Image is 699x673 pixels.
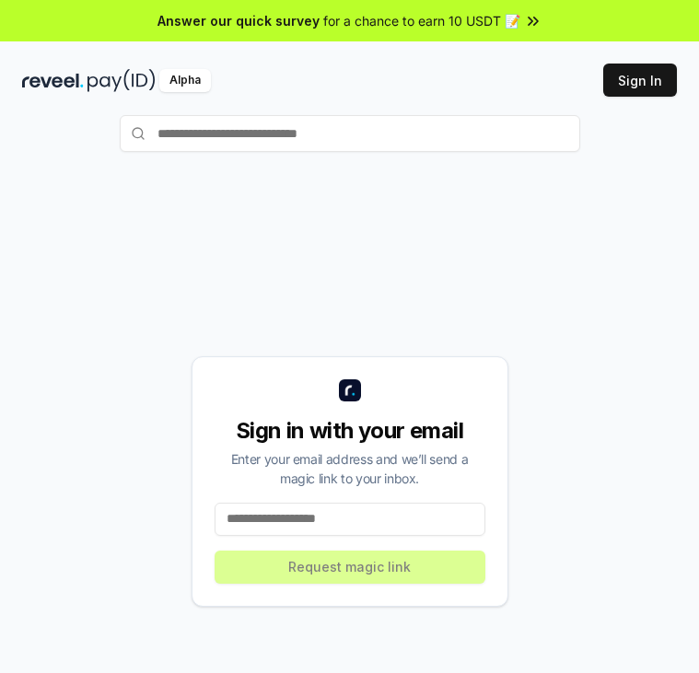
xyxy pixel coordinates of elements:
[215,449,485,488] div: Enter your email address and we’ll send a magic link to your inbox.
[87,69,156,92] img: pay_id
[323,11,520,30] span: for a chance to earn 10 USDT 📝
[157,11,320,30] span: Answer our quick survey
[22,69,84,92] img: reveel_dark
[339,379,361,401] img: logo_small
[603,64,677,97] button: Sign In
[215,416,485,446] div: Sign in with your email
[159,69,211,92] div: Alpha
